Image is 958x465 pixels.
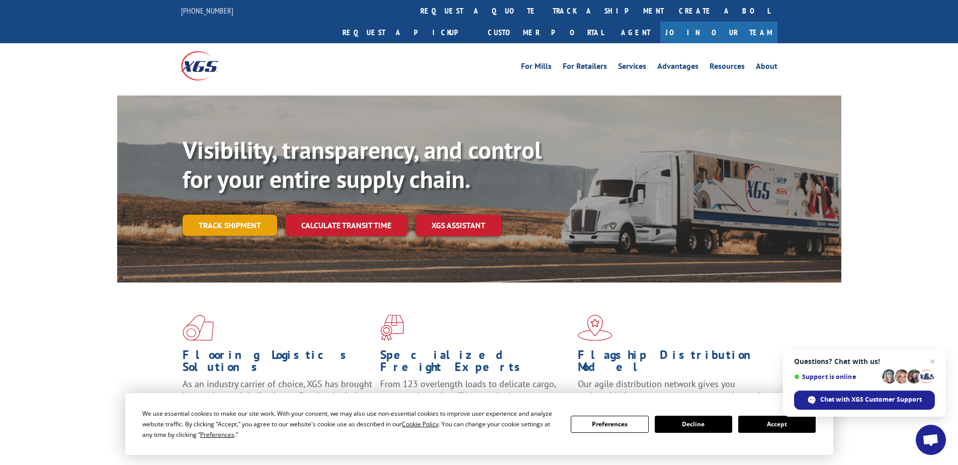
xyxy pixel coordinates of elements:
a: Calculate transit time [285,215,407,236]
span: Questions? Chat with us! [794,357,935,365]
p: From 123 overlength loads to delicate cargo, our experienced staff knows the best way to move you... [380,378,570,423]
a: Advantages [657,62,699,73]
a: Track shipment [183,215,277,236]
img: xgs-icon-focused-on-flooring-red [380,315,404,341]
a: About [756,62,777,73]
img: xgs-icon-total-supply-chain-intelligence-red [183,315,214,341]
span: As an industry carrier of choice, XGS has brought innovation and dedication to flooring logistics... [183,378,372,414]
a: Customer Portal [480,22,611,43]
a: Services [618,62,646,73]
a: Agent [611,22,660,43]
button: Accept [738,416,816,433]
a: XGS ASSISTANT [415,215,501,236]
div: We use essential cookies to make our site work. With your consent, we may also use non-essential ... [142,408,559,440]
b: Visibility, transparency, and control for your entire supply chain. [183,134,542,195]
div: Cookie Consent Prompt [125,393,833,455]
button: Preferences [571,416,648,433]
a: Open chat [916,425,946,455]
span: Cookie Policy [402,420,439,428]
h1: Flooring Logistics Solutions [183,349,373,378]
a: For Mills [521,62,552,73]
h1: Specialized Freight Experts [380,349,570,378]
h1: Flagship Distribution Model [578,349,768,378]
span: Our agile distribution network gives you nationwide inventory management on demand. [578,378,763,402]
span: Preferences [200,430,234,439]
span: Chat with XGS Customer Support [820,395,922,404]
a: Resources [710,62,745,73]
a: [PHONE_NUMBER] [181,6,233,16]
button: Decline [655,416,732,433]
a: For Retailers [563,62,607,73]
a: Join Our Team [660,22,777,43]
a: Request a pickup [335,22,480,43]
img: xgs-icon-flagship-distribution-model-red [578,315,613,341]
span: Chat with XGS Customer Support [794,391,935,410]
span: Support is online [794,373,879,381]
